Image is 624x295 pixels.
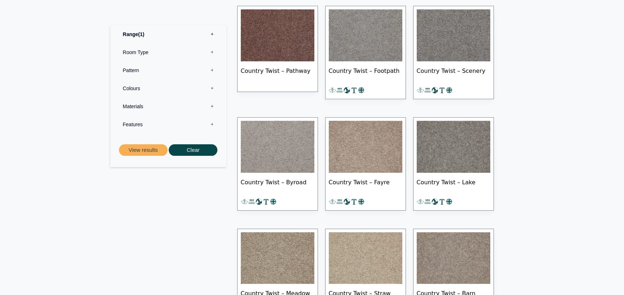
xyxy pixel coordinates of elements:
a: Country Twist – Pathway [237,6,318,92]
label: Colours [116,79,221,97]
a: Country Twist – Byroad [237,117,318,211]
span: Country Twist – Pathway [241,61,314,87]
img: Country Twist - Straw [329,232,402,284]
span: Country Twist – Scenery [417,61,490,87]
label: Features [116,115,221,133]
button: Clear [169,144,217,156]
img: Country Twist - Barn [417,232,490,284]
span: Country Twist – Lake [417,173,490,198]
span: 1 [138,31,144,37]
label: Materials [116,97,221,115]
label: Pattern [116,61,221,79]
a: Country Twist – Scenery [413,6,494,99]
label: Range [116,25,221,43]
a: Country Twist – Fayre [325,117,406,211]
span: Country Twist – Footpath [329,61,402,87]
a: Country Twist – Footpath [325,6,406,99]
button: View results [119,144,168,156]
span: Country Twist – Fayre [329,173,402,198]
span: Country Twist – Byroad [241,173,314,198]
label: Room Type [116,43,221,61]
img: Country Twist - Meadow [241,232,314,284]
a: Country Twist – Lake [413,117,494,211]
